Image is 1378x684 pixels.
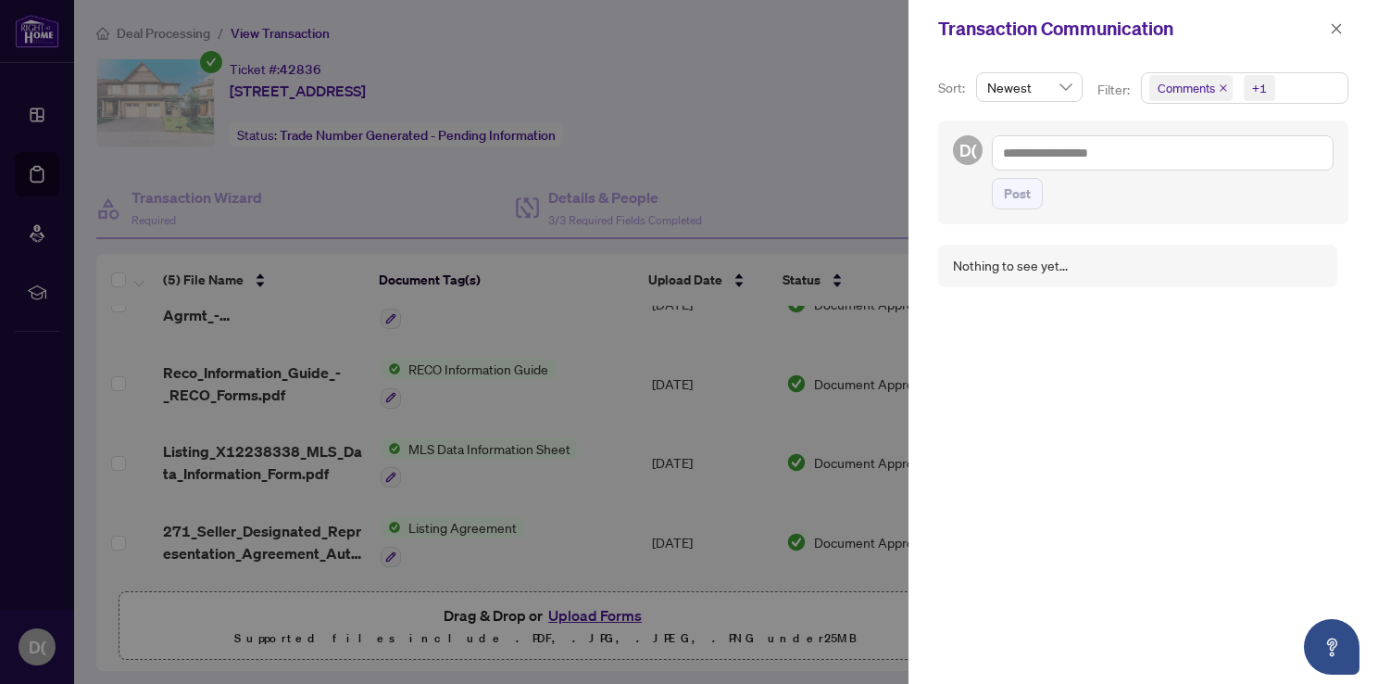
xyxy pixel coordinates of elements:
[959,137,977,163] span: D(
[953,256,1068,276] div: Nothing to see yet...
[938,78,969,98] p: Sort:
[1304,619,1359,675] button: Open asap
[1158,79,1215,97] span: Comments
[1219,83,1228,93] span: close
[1097,80,1133,100] p: Filter:
[987,73,1071,101] span: Newest
[1330,22,1343,35] span: close
[1252,79,1267,97] div: +1
[938,15,1324,43] div: Transaction Communication
[1149,75,1233,101] span: Comments
[992,178,1043,209] button: Post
